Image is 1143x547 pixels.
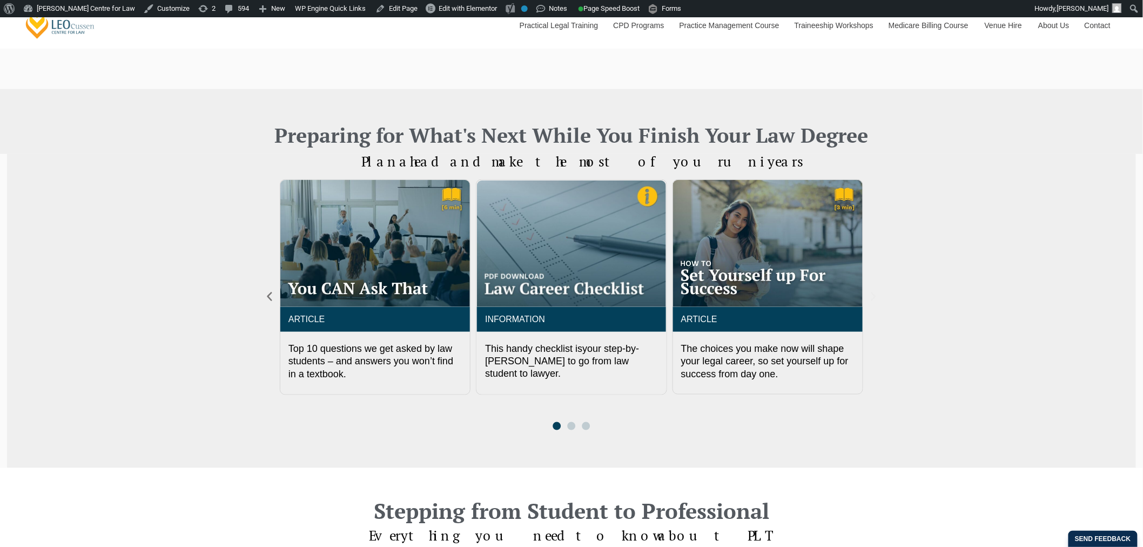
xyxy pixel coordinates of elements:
div: Next slide [868,291,879,303]
span: about PLT [658,527,774,545]
h2: Preparing for What's Next While You Finish Your Law Degree [264,122,879,149]
a: About Us [1030,2,1077,49]
a: Venue Hire [977,2,1030,49]
span: The choices you make now will shape your legal career, so set yourself up for success from day one. [681,343,849,379]
span: years [768,152,803,170]
span: This handy checklist is [485,343,582,354]
span: Go to slide 2 [567,422,575,430]
a: INFORMATION [485,315,545,324]
a: Medicare Billing Course [880,2,977,49]
div: Previous slide [264,291,275,303]
a: [PERSON_NAME] Centre for Law [24,9,96,39]
a: ARTICLE [681,315,717,324]
span: Go to slide 3 [582,422,590,430]
a: Practice Management Course [671,2,786,49]
span: uni [723,152,768,170]
span: Edit with Elementor [439,4,497,12]
div: 3 / 3 [673,179,863,395]
div: Carousel [280,179,863,430]
h2: Stepping from Student to Professional [264,501,879,522]
a: Practical Legal Training [512,2,606,49]
a: Contact [1077,2,1119,49]
span: [PERSON_NAME] [1057,4,1109,12]
span: Everything you need to know [369,527,658,545]
span: Top 10 questions we get asked by law students – and answers you won’t find in a textbook. [288,343,453,379]
span: Go to slide 1 [553,422,561,430]
span: your step-by-[PERSON_NAME] to go from law student to lawyer. [485,343,639,379]
a: Traineeship Workshops [786,2,880,49]
span: ahead and make the most of your [399,152,723,170]
div: 1 / 3 [280,179,470,395]
div: 2 / 3 [476,179,667,395]
a: ARTICLE [288,315,325,324]
a: CPD Programs [605,2,671,49]
span: Plan [361,152,803,170]
div: No index [521,5,528,12]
